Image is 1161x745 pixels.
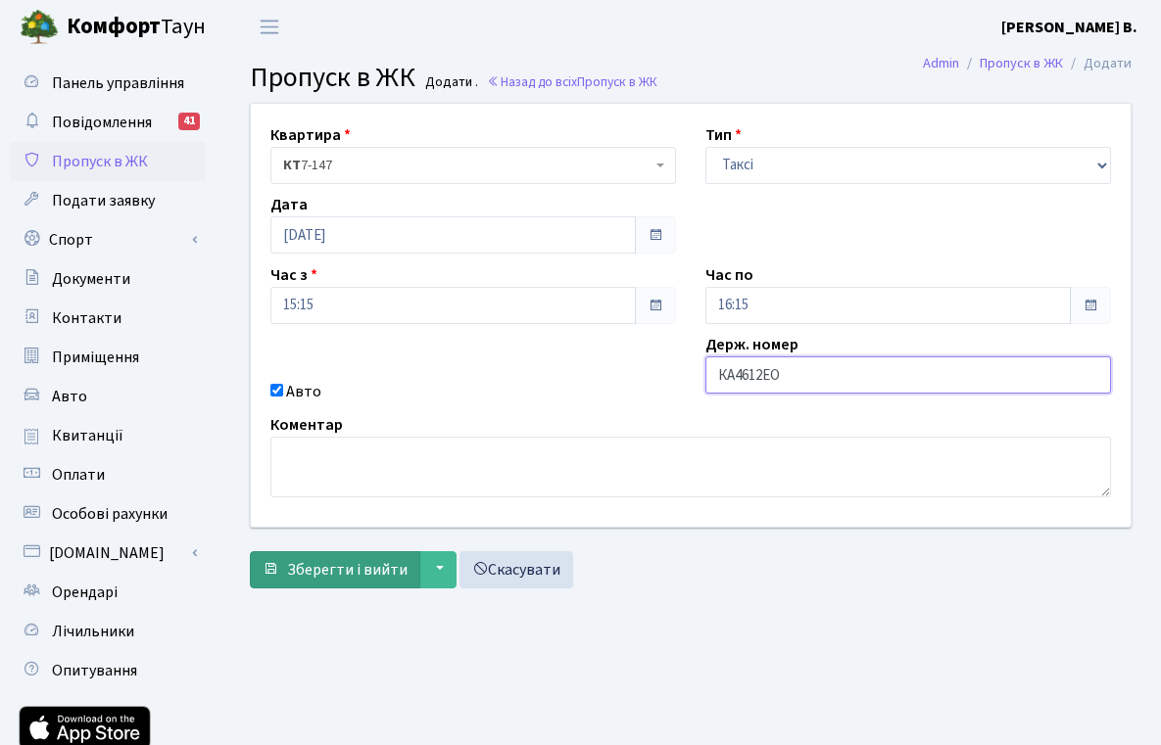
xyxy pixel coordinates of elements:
a: Документи [10,259,206,299]
label: Авто [286,380,321,403]
button: Зберегти і вийти [250,551,420,588]
label: Коментар [270,413,343,437]
span: Опитування [52,660,137,681]
span: Повідомлення [52,112,152,133]
span: Квитанції [52,425,123,446]
a: Панель управління [10,64,206,103]
a: Приміщення [10,338,206,377]
a: Пропуск в ЖК [980,53,1063,73]
span: Приміщення [52,347,139,368]
button: Переключити навігацію [245,11,294,43]
label: Дата [270,193,308,216]
span: Орендарі [52,582,118,603]
a: Admin [923,53,959,73]
a: [PERSON_NAME] В. [1001,16,1137,39]
span: <b>КТ</b>&nbsp;&nbsp;&nbsp;&nbsp;7-147 [283,156,652,175]
span: Авто [52,386,87,407]
li: Додати [1063,53,1132,74]
a: Пропуск в ЖК [10,142,206,181]
a: Спорт [10,220,206,259]
a: Опитування [10,651,206,690]
img: logo.png [20,8,59,47]
b: КТ [283,156,301,175]
b: Комфорт [67,11,161,42]
span: Документи [52,268,130,290]
a: Контакти [10,299,206,338]
label: Тип [705,123,742,147]
span: <b>КТ</b>&nbsp;&nbsp;&nbsp;&nbsp;7-147 [270,147,676,184]
a: Квитанції [10,416,206,455]
a: Оплати [10,455,206,494]
div: 41 [178,113,200,130]
span: Таун [67,11,206,44]
span: Подати заявку [52,190,155,211]
a: Назад до всіхПропуск в ЖК [487,72,657,91]
input: AA0001AA [705,356,1111,394]
a: Орендарі [10,573,206,612]
label: Держ. номер [705,333,798,356]
span: Оплати [52,464,105,486]
label: Час по [705,263,753,287]
nav: breadcrumb [894,43,1161,84]
a: Особові рахунки [10,494,206,534]
a: Скасувати [460,551,573,588]
span: Панель управління [52,72,184,94]
span: Зберегти і вийти [287,559,408,581]
span: Пропуск в ЖК [52,151,148,172]
span: Контакти [52,307,121,329]
span: Пропуск в ЖК [577,72,657,91]
span: Пропуск в ЖК [250,58,415,97]
small: Додати . [421,74,478,91]
span: Лічильники [52,621,134,642]
b: [PERSON_NAME] В. [1001,17,1137,38]
span: Особові рахунки [52,503,168,525]
a: Подати заявку [10,181,206,220]
a: Повідомлення41 [10,103,206,142]
a: Авто [10,377,206,416]
a: Лічильники [10,612,206,651]
a: [DOMAIN_NAME] [10,534,206,573]
label: Квартира [270,123,351,147]
label: Час з [270,263,317,287]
